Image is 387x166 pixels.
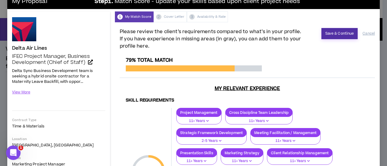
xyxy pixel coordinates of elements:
[267,151,332,155] p: Client Relationship Management
[12,143,105,148] p: [GEOGRAPHIC_DATA], [GEOGRAPHIC_DATA]
[221,151,263,155] p: Marketing Strategy
[271,158,329,164] p: 11+ Years
[120,86,375,92] h3: My Relevant Experience
[12,53,90,66] span: IFEC Project Manager, Business Development (Chief of Staff)
[12,156,105,160] p: Roles
[12,124,105,129] p: Time & Materials
[18,146,23,150] span: 1
[12,45,47,51] h4: Delta Air Lines
[120,28,318,50] span: Please review the client’s requirements compared to what’s in your profile. If you have experienc...
[225,158,260,164] p: 11+ Years
[254,138,317,144] p: 11+ Years
[12,53,105,65] a: IFEC Project Manager, Business Development (Chief of Staff)
[250,133,320,145] button: 11+ Years
[226,110,292,115] p: Cross Discipline Team Leadership
[180,158,213,164] p: 11+ Years
[12,67,105,85] p: Delta Sync Business Development team is seeking a hybrid onsite contractor for a Maternity Leave ...
[115,11,154,22] div: My Match Score
[12,137,105,141] p: Location
[176,153,217,165] button: 11+ Years
[117,14,123,20] span: 1
[225,113,293,125] button: 11+ Years
[176,133,247,145] button: 2-5 Years
[180,138,243,144] p: 2-5 Years
[177,110,221,115] p: Project Management
[363,28,375,39] button: Cancel
[177,130,246,135] p: Strategic Framework Development
[12,118,105,122] p: Contract Type
[267,153,333,165] button: 11+ Years
[176,113,222,125] button: 11+ Years
[12,87,30,98] button: View More
[251,130,320,135] p: Meeting Facilitation / Management
[126,98,369,103] h4: Skill Requirements
[321,28,358,39] button: Save & Continue
[177,151,217,155] p: Presentation Skills
[126,57,173,64] span: 79% Total Match
[229,118,289,124] p: 11+ Years
[180,118,218,124] p: 11+ Years
[221,153,264,165] button: 11+ Years
[6,146,21,160] iframe: Intercom live chat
